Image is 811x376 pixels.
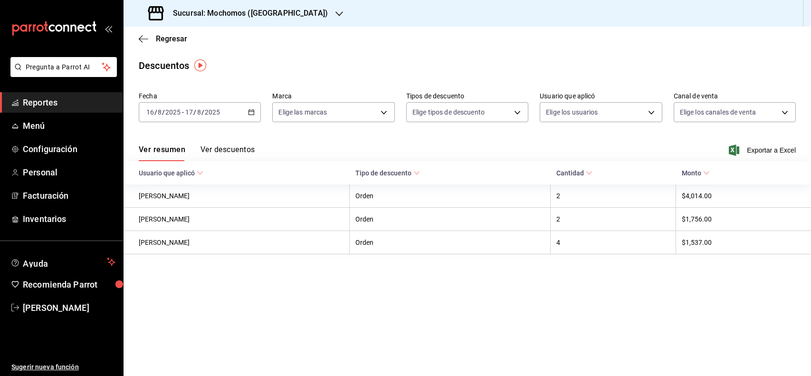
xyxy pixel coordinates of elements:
[154,108,157,116] span: /
[546,107,598,117] span: Elige los usuarios
[139,169,203,177] span: Usuario que aplicó
[540,93,662,99] label: Usuario que aplicó
[139,34,187,43] button: Regresar
[156,34,187,43] span: Regresar
[124,231,350,254] th: [PERSON_NAME]
[551,184,676,208] th: 2
[676,184,811,208] th: $4,014.00
[200,145,255,161] button: Ver descuentos
[23,166,115,179] span: Personal
[165,8,328,19] h3: Sucursal: Mochomos ([GEOGRAPHIC_DATA])
[139,145,185,161] button: Ver resumen
[350,231,551,254] th: Orden
[185,108,193,116] input: --
[23,301,115,314] span: [PERSON_NAME]
[139,145,255,161] div: navigation tabs
[551,208,676,231] th: 2
[105,25,112,32] button: open_drawer_menu
[23,143,115,155] span: Configuración
[11,362,115,372] span: Sugerir nueva función
[10,57,117,77] button: Pregunta a Parrot AI
[204,108,220,116] input: ----
[193,108,196,116] span: /
[682,169,710,177] span: Monto
[278,107,327,117] span: Elige las marcas
[139,58,189,73] div: Descuentos
[162,108,165,116] span: /
[194,59,206,71] img: Tooltip marker
[412,107,485,117] span: Elige tipos de descuento
[676,208,811,231] th: $1,756.00
[23,256,103,268] span: Ayuda
[272,93,394,99] label: Marca
[23,189,115,202] span: Facturación
[23,278,115,291] span: Recomienda Parrot
[23,96,115,109] span: Reportes
[23,212,115,225] span: Inventarios
[355,169,420,177] span: Tipo de descuento
[680,107,756,117] span: Elige los canales de venta
[146,108,154,116] input: --
[182,108,184,116] span: -
[157,108,162,116] input: --
[26,62,102,72] span: Pregunta a Parrot AI
[674,93,796,99] label: Canal de venta
[406,93,528,99] label: Tipos de descuento
[731,145,796,156] button: Exportar a Excel
[7,69,117,79] a: Pregunta a Parrot AI
[139,93,261,99] label: Fecha
[551,231,676,254] th: 4
[23,119,115,132] span: Menú
[556,169,592,177] span: Cantidad
[350,208,551,231] th: Orden
[350,184,551,208] th: Orden
[201,108,204,116] span: /
[197,108,201,116] input: --
[124,184,350,208] th: [PERSON_NAME]
[124,208,350,231] th: [PERSON_NAME]
[165,108,181,116] input: ----
[676,231,811,254] th: $1,537.00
